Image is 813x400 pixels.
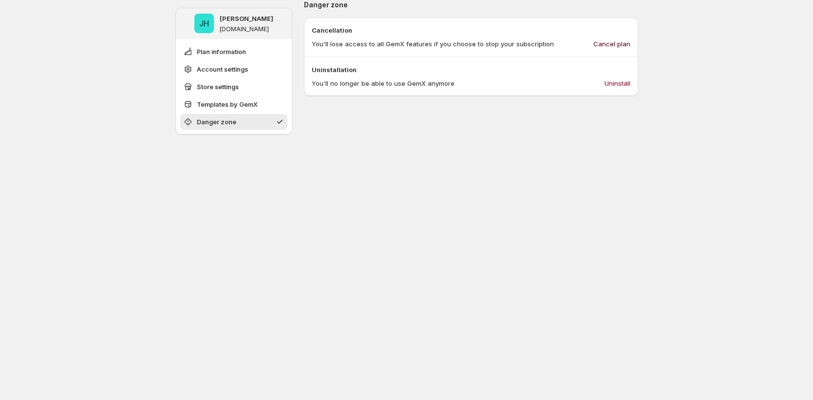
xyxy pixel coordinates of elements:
[587,36,636,52] button: Cancel plan
[220,25,269,33] p: [DOMAIN_NAME]
[180,96,287,112] button: Templates by GemX
[593,39,630,49] span: Cancel plan
[312,39,554,49] p: You'll lose access to all GemX features if you choose to stop your subscription
[312,78,454,88] p: You'll no longer be able to use GemX anymore
[180,114,287,130] button: Danger zone
[180,61,287,77] button: Account settings
[605,78,630,88] span: Uninstall
[197,64,248,74] span: Account settings
[180,79,287,95] button: Store settings
[599,76,636,91] button: Uninstall
[197,117,236,127] span: Danger zone
[180,44,287,59] button: Plan information
[220,14,273,23] p: [PERSON_NAME]
[197,47,246,57] span: Plan information
[199,19,209,28] text: JH
[312,65,630,75] p: Uninstallation
[197,82,239,92] span: Store settings
[194,14,214,33] span: Jena Hoang
[197,99,258,109] span: Templates by GemX
[312,25,630,35] p: Cancellation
